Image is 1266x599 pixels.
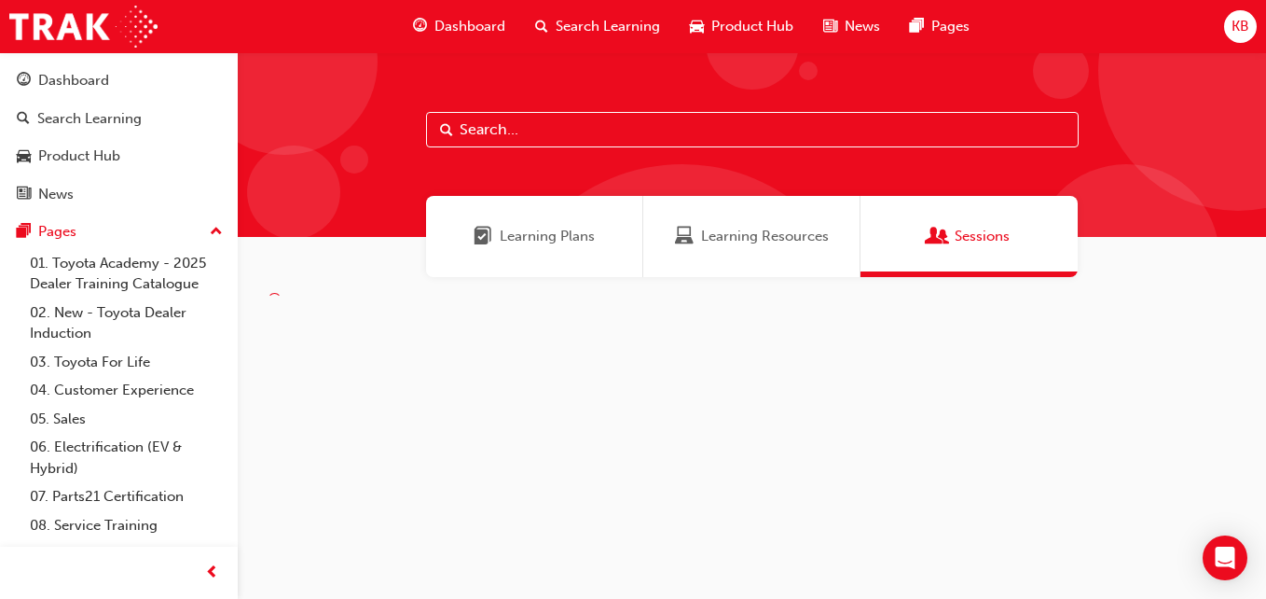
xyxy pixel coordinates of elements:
button: Pages [7,215,230,249]
span: guage-icon [413,15,427,38]
img: Trak [9,6,158,48]
a: 09. Technical Training [22,539,230,568]
a: pages-iconPages [895,7,984,46]
a: 07. Parts21 Certification [22,482,230,511]
span: KB [1232,16,1249,37]
div: Dashboard [38,70,109,91]
span: prev-icon [205,562,219,585]
a: car-iconProduct Hub [675,7,808,46]
a: 06. Electrification (EV & Hybrid) [22,433,230,482]
span: search-icon [17,111,30,128]
span: guage-icon [17,73,31,90]
a: 03. Toyota For Life [22,348,230,377]
span: search-icon [535,15,548,38]
div: Pages [38,221,76,243]
span: Learning Resources [675,226,694,247]
a: Product Hub [7,139,230,174]
span: Sessions [929,226,947,247]
span: car-icon [17,148,31,165]
a: guage-iconDashboard [398,7,520,46]
a: Learning ResourcesLearning Resources [643,196,860,277]
span: news-icon [17,187,31,203]
button: DashboardSearch LearningProduct HubNews [7,60,230,215]
span: Dashboard [434,16,505,37]
a: SessionsSessions [860,196,1078,277]
span: Search [440,119,453,141]
a: News [7,177,230,212]
a: Dashboard [7,63,230,98]
span: News [845,16,880,37]
span: Pages [931,16,970,37]
a: Learning PlansLearning Plans [426,196,643,277]
div: News [38,184,74,205]
span: pages-icon [17,224,31,241]
a: 05. Sales [22,405,230,434]
div: Product Hub [38,146,120,167]
span: Sessions [955,226,1010,247]
button: KB [1224,10,1257,43]
span: car-icon [690,15,704,38]
input: Search... [426,112,1079,147]
a: 04. Customer Experience [22,376,230,405]
span: pages-icon [910,15,924,38]
span: up-icon [210,220,223,244]
span: Learning Plans [500,226,595,247]
span: news-icon [823,15,837,38]
span: Search Learning [556,16,660,37]
a: search-iconSearch Learning [520,7,675,46]
a: news-iconNews [808,7,895,46]
div: Open Intercom Messenger [1203,536,1247,580]
div: Search Learning [37,108,142,130]
span: Product Hub [711,16,793,37]
span: Learning Resources [701,226,829,247]
a: 01. Toyota Academy - 2025 Dealer Training Catalogue [22,249,230,299]
a: 02. New - Toyota Dealer Induction [22,299,230,348]
span: Learning Plans [474,226,492,247]
a: Search Learning [7,102,230,136]
a: 08. Service Training [22,511,230,540]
